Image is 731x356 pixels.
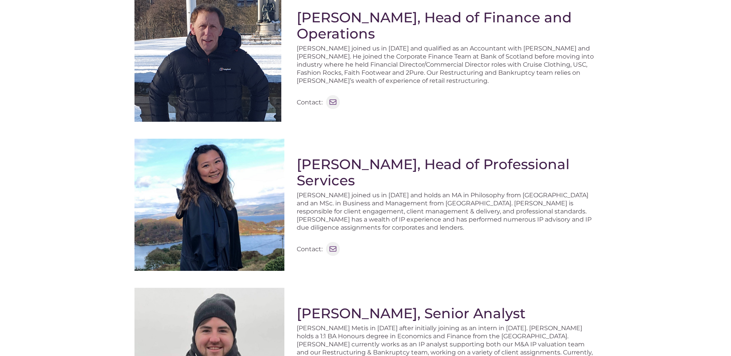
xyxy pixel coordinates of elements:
h2: [PERSON_NAME], Head of Professional Services [297,156,597,188]
p: Contact: [297,98,323,106]
p: [PERSON_NAME] joined us in [DATE] and holds an MA in Philosophy from [GEOGRAPHIC_DATA] and an MSc... [297,191,597,232]
h2: [PERSON_NAME], Senior Analyst [297,305,597,321]
img: Ruby Chan - Metis Partners Author [134,139,284,271]
p: [PERSON_NAME] joined us in [DATE] and qualified as an Accountant with [PERSON_NAME] and [PERSON_N... [297,44,597,85]
p: Contact: [297,245,323,253]
h2: [PERSON_NAME], Head of Finance and Operations [297,9,597,42]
